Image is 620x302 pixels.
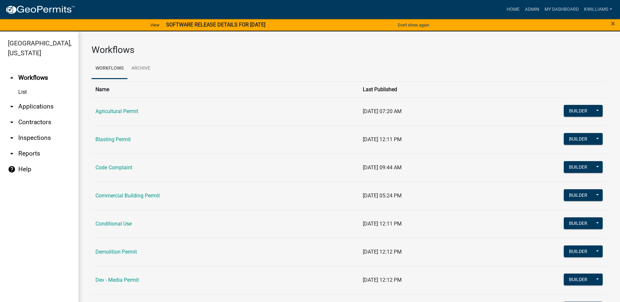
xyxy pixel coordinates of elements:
[8,165,16,173] i: help
[166,22,265,28] strong: SOFTWARE RELEASE DETAILS FOR [DATE]
[148,20,162,30] a: View
[92,58,127,79] a: Workflows
[95,193,160,199] a: Commercial Building Permit
[363,108,402,114] span: [DATE] 07:20 AM
[8,118,16,126] i: arrow_drop_down
[504,3,522,16] a: Home
[95,277,139,283] a: Dev - Media Permit
[564,133,593,145] button: Builder
[564,105,593,117] button: Builder
[363,221,402,227] span: [DATE] 12:11 PM
[95,221,132,227] a: Conditional Use
[95,164,132,171] a: Code Complaint
[8,103,16,110] i: arrow_drop_down
[363,193,402,199] span: [DATE] 05:24 PM
[581,3,615,16] a: kwilliams
[363,164,402,171] span: [DATE] 09:44 AM
[564,274,593,285] button: Builder
[95,108,138,114] a: Agricultural Permit
[95,249,137,255] a: Demolition Permit
[542,3,581,16] a: My Dashboard
[95,136,131,143] a: Blasting Permit
[92,81,359,97] th: Name
[359,81,517,97] th: Last Published
[564,161,593,173] button: Builder
[363,249,402,255] span: [DATE] 12:12 PM
[8,134,16,142] i: arrow_drop_down
[92,44,607,56] h3: Workflows
[564,189,593,201] button: Builder
[363,136,402,143] span: [DATE] 12:11 PM
[564,217,593,229] button: Builder
[395,20,432,30] button: Don't show again
[611,20,615,27] button: Close
[611,19,615,28] span: ×
[522,3,542,16] a: Admin
[8,150,16,158] i: arrow_drop_down
[8,74,16,82] i: arrow_drop_up
[127,58,154,79] a: Archive
[363,277,402,283] span: [DATE] 12:12 PM
[564,245,593,257] button: Builder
